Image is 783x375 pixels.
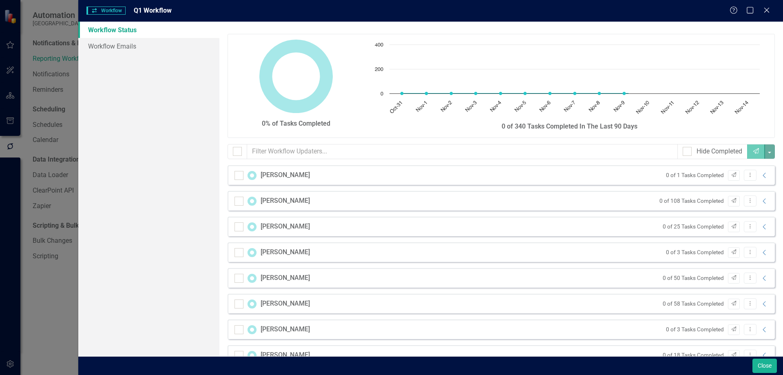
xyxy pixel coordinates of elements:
small: 0 of 25 Tasks Completed [663,223,724,231]
path: Nov-8, 0. Tasks Completed. [597,92,601,95]
strong: 0% of Tasks Completed [262,120,330,127]
path: Oct-31, 0. Tasks Completed. [400,92,403,95]
path: Nov-9, 0. Tasks Completed. [622,92,626,95]
text: Nov-3 [464,100,478,113]
a: Workflow Status [78,22,219,38]
text: Nov-10 [635,100,650,115]
strong: 0 of 340 Tasks Completed In The Last 90 Days [502,122,637,130]
div: Hide Completed [697,147,742,156]
div: [PERSON_NAME] [261,196,310,206]
div: [PERSON_NAME] [261,171,310,180]
text: 200 [375,67,383,72]
text: 400 [375,42,383,48]
input: Filter Workflow Updaters... [247,144,678,159]
text: Nov-13 [709,100,724,115]
text: Nov-4 [489,100,503,113]
div: [PERSON_NAME] [261,299,310,308]
div: [PERSON_NAME] [261,222,310,231]
div: [PERSON_NAME] [261,325,310,334]
path: Nov-6, 0. Tasks Completed. [548,92,551,95]
div: [PERSON_NAME] [261,351,310,360]
text: Nov-2 [440,100,453,113]
path: Nov-3, 0. Tasks Completed. [474,92,477,95]
text: Nov-6 [539,100,552,113]
div: Chart. Highcharts interactive chart. [371,40,768,122]
span: Q1 Workflow [134,7,172,14]
text: Nov-5 [514,100,527,113]
text: Nov-12 [685,100,700,115]
text: Nov-9 [613,100,626,113]
text: Nov-7 [563,100,577,113]
small: 0 of 3 Tasks Completed [666,326,724,333]
small: 0 of 3 Tasks Completed [666,249,724,256]
a: Workflow Emails [78,38,219,54]
small: 0 of 1 Tasks Completed [666,171,724,179]
svg: Interactive chart [371,40,764,122]
button: Close [752,359,777,373]
text: Nov-11 [660,100,675,115]
path: Nov-1, 0. Tasks Completed. [425,92,428,95]
path: Nov-4, 0. Tasks Completed. [499,92,502,95]
text: 0 [380,91,383,97]
text: Oct-31 [389,100,404,115]
div: [PERSON_NAME] [261,273,310,283]
div: [PERSON_NAME] [261,248,310,257]
text: Nov-8 [588,100,602,113]
span: Workflow [86,7,126,15]
small: 0 of 50 Tasks Completed [663,274,724,282]
text: Nov-14 [734,100,749,115]
small: 0 of 108 Tasks Completed [659,197,724,205]
path: Nov-7, 0. Tasks Completed. [573,92,576,95]
text: Nov-1 [415,100,429,113]
small: 0 of 18 Tasks Completed [663,351,724,359]
path: Nov-5, 0. Tasks Completed. [523,92,526,95]
path: Nov-2, 0. Tasks Completed. [449,92,453,95]
small: 0 of 58 Tasks Completed [663,300,724,308]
